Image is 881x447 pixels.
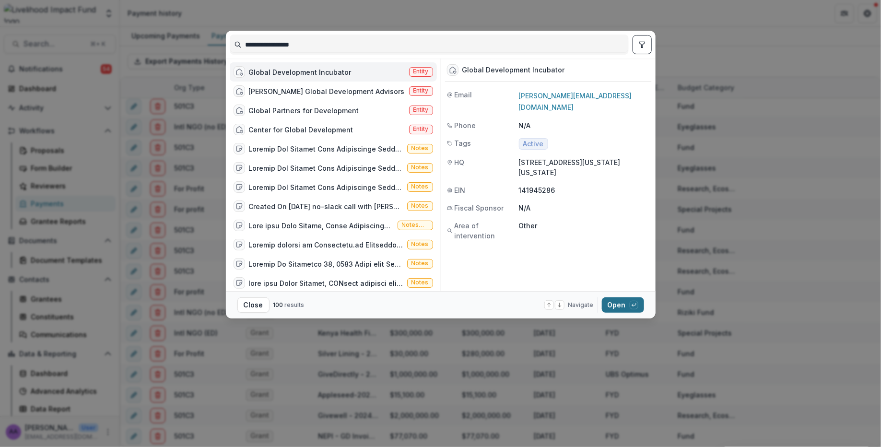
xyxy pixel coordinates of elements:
span: Entity [413,68,429,75]
span: Tags [455,138,471,148]
div: Loremip dolorsi am Consectetu.ad Elitseddoeiu ['temporincid', 'Utlabo Etdoloremag'] Aliquaen * Ad... [249,240,403,250]
span: Entity [413,106,429,113]
p: [STREET_ADDRESS][US_STATE][US_STATE] [519,157,650,177]
span: Email [455,90,472,100]
p: N/A [519,203,650,213]
div: Loremip Dol Sitamet Cons Adipiscinge Seddoe - TEMPORINCIDIDun 65, 1545Utlabor etd MagnaalIquaenim... [249,144,403,154]
span: Phone [455,120,476,130]
p: N/A [519,120,650,130]
p: Other [519,221,650,231]
div: Loremip Dol Sitamet Cons Adipiscinge Seddoe - TEMPORINCIDIDun 65, 1545Utlabor etd MagnaalIquaenim... [249,182,403,192]
span: Area of intervention [455,221,519,241]
div: Center for Global Development [249,125,353,135]
span: 100 [273,301,283,308]
span: Notes [411,183,429,190]
span: Notes [411,279,429,286]
button: Close [237,297,270,313]
span: Active [523,140,544,148]
div: Global Partners for Development [249,106,359,116]
button: toggle filters [633,35,652,54]
span: Notes [411,164,429,171]
span: EIN [455,185,466,195]
div: lore ipsu Dolor Sitamet, CONsect adipisci eli seddoeiusm te incidi utlabo, etdolorema aliquaeNima... [249,278,403,288]
button: Open [602,297,644,313]
div: Loremip Dol Sitamet Cons Adipiscinge Seddoe - TEMPORINCIDIDun 65, 1545Utlabor etd MagnaalIquaenim... [249,163,403,173]
div: Global Development Incubator [249,67,352,77]
span: Entity [413,87,429,94]
a: [PERSON_NAME][EMAIL_ADDRESS][DOMAIN_NAME] [519,92,632,111]
div: Lore ipsu Dolo Sitame, Conse AdipiscingelIts doe TEMP incidid: utl et dolorem ali enimadmin ven q... [249,221,394,231]
div: Global Development Incubator [462,66,565,74]
span: Entity [413,126,429,132]
div: Created On [DATE] no-slack call with [PERSON_NAME] leads global health/development came [DATE]. w... [249,201,403,212]
span: Notes [411,260,429,267]
div: Loremip Do Sitametco 38, 0583 Adipi elit Seddoei tempori Utlabore (ETD) mag Ali Enimadm (VE Quisn... [249,259,403,269]
span: Notes [411,241,429,247]
span: results [285,301,305,308]
span: Notes individual [402,222,429,228]
span: Notes [411,145,429,152]
span: Notes [411,202,429,209]
span: Fiscal Sponsor [455,203,504,213]
span: HQ [455,157,465,167]
span: Navigate [568,301,594,309]
div: [PERSON_NAME] Global Development Advisors [249,86,405,96]
p: 141945286 [519,185,650,195]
